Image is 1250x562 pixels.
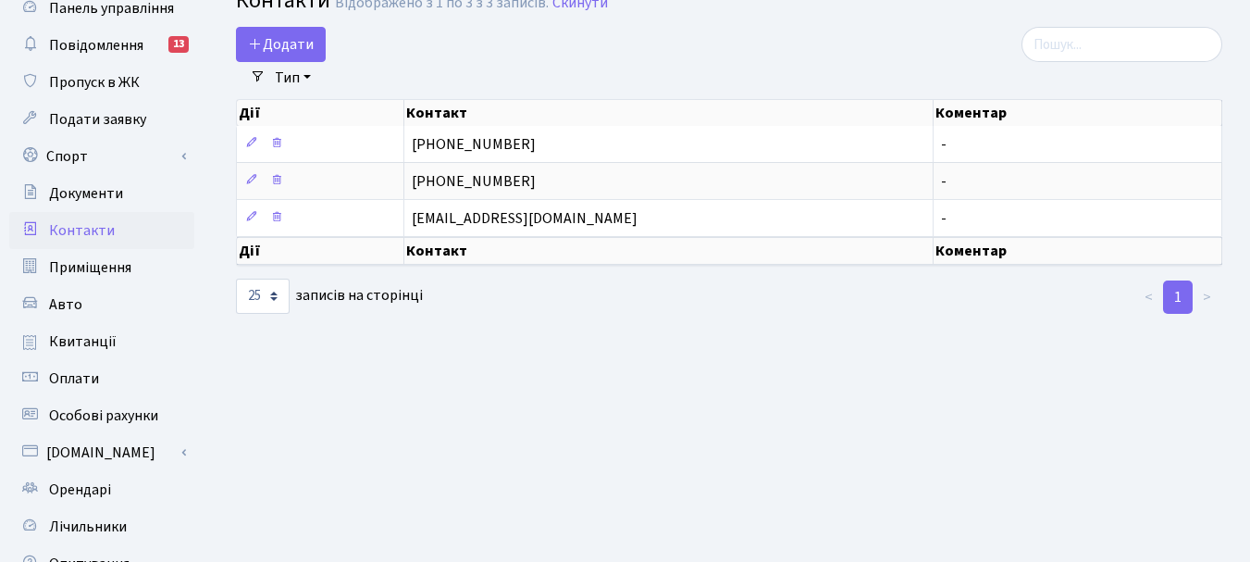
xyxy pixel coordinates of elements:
div: 13 [168,36,189,53]
a: Авто [9,286,194,323]
span: Оплати [49,368,99,389]
th: Дії [237,100,404,126]
span: Контакти [49,220,115,241]
a: Приміщення [9,249,194,286]
span: Особові рахунки [49,406,158,426]
span: Квитанції [49,331,117,352]
th: Коментар [934,237,1222,265]
th: Коментар [934,100,1222,126]
th: Контакт [404,237,934,265]
span: Додати [248,34,314,55]
span: Авто [49,294,82,315]
a: Подати заявку [9,101,194,138]
a: Документи [9,175,194,212]
a: 1 [1163,281,1193,314]
span: - [941,208,947,229]
a: Контакти [9,212,194,249]
a: Повідомлення13 [9,27,194,64]
span: Подати заявку [49,109,146,130]
a: Спорт [9,138,194,175]
a: Пропуск в ЖК [9,64,194,101]
a: Оплати [9,360,194,397]
a: [DOMAIN_NAME] [9,434,194,471]
a: Лічильники [9,508,194,545]
label: записів на сторінці [236,279,423,314]
a: Орендарі [9,471,194,508]
th: Дії [237,237,404,265]
a: Додати [236,27,326,62]
span: - [941,134,947,155]
span: - [941,171,947,192]
a: Квитанції [9,323,194,360]
span: [EMAIL_ADDRESS][DOMAIN_NAME] [412,208,637,229]
a: Тип [267,62,318,94]
a: Особові рахунки [9,397,194,434]
span: Повідомлення [49,35,143,56]
input: Пошук... [1021,27,1222,62]
span: Пропуск в ЖК [49,72,140,93]
span: Орендарі [49,480,111,500]
select: записів на сторінці [236,279,290,314]
span: Документи [49,183,123,204]
span: Лічильники [49,517,127,537]
th: Контакт [404,100,934,126]
span: [PHONE_NUMBER] [412,171,536,192]
span: Приміщення [49,257,131,278]
span: [PHONE_NUMBER] [412,134,536,155]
